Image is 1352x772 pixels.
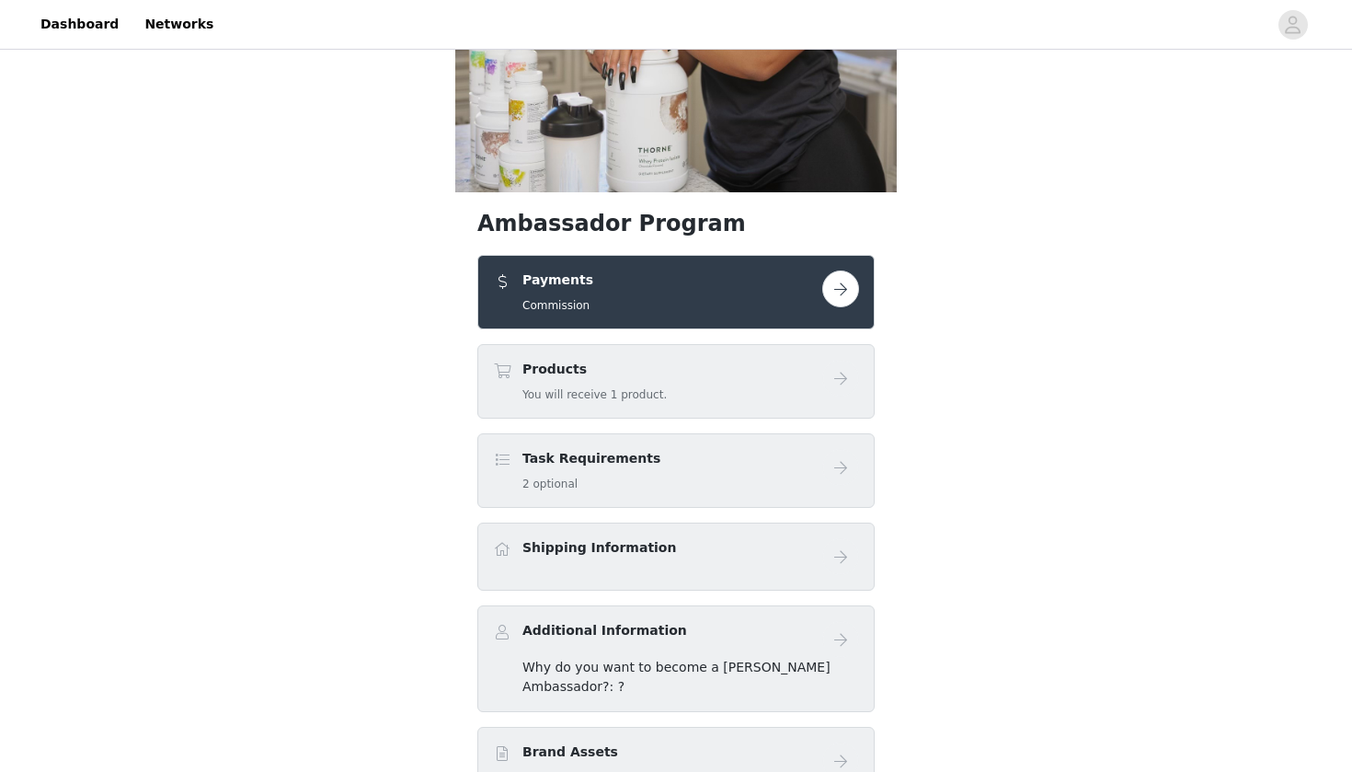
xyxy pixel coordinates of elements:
div: Payments [477,255,875,329]
h4: Task Requirements [522,449,660,468]
div: Products [477,344,875,419]
h4: Brand Assets [522,743,618,762]
div: avatar [1284,10,1301,40]
a: Dashboard [29,4,130,45]
h4: Shipping Information [522,538,676,558]
h4: Products [522,360,667,379]
h4: Additional Information [522,621,687,640]
h5: 2 optional [522,476,660,492]
h5: You will receive 1 product. [522,386,667,403]
h5: Commission [522,297,593,314]
div: Additional Information [477,605,875,712]
span: Why do you want to become a [PERSON_NAME] Ambassador?: ? [522,660,831,694]
a: Networks [133,4,224,45]
h4: Payments [522,271,593,290]
h1: Ambassador Program [477,207,875,240]
div: Shipping Information [477,523,875,591]
div: Task Requirements [477,433,875,508]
